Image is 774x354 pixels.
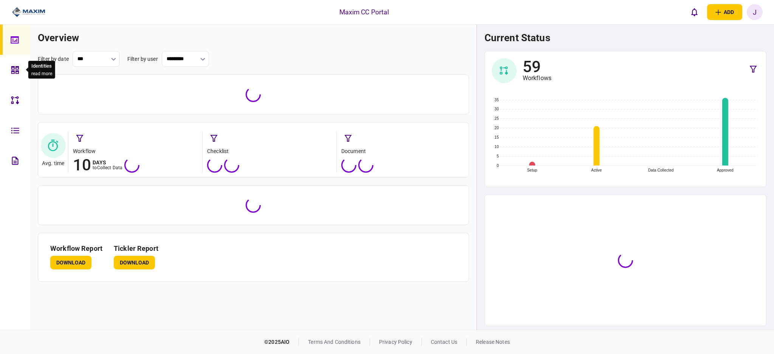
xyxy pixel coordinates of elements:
button: Download [50,256,91,269]
div: document [341,147,467,155]
a: contact us [431,339,457,345]
div: workflow [73,147,198,155]
h1: current status [485,32,766,43]
div: Workflows [523,74,551,82]
a: terms and conditions [308,339,361,345]
div: Identities [31,62,52,70]
div: Maxim CC Portal [339,7,389,17]
a: release notes [476,339,510,345]
img: client company logo [12,6,46,18]
text: Approved [717,168,734,172]
div: days [93,160,122,165]
button: open notifications list [687,4,703,20]
div: filter by date [38,55,69,63]
button: J [747,4,763,20]
text: 5 [497,154,499,158]
text: Active [591,168,602,172]
h3: Tickler Report [114,245,158,252]
button: open adding identity options [707,4,742,20]
a: privacy policy [379,339,412,345]
text: 0 [497,164,499,168]
div: Avg. time [42,160,64,167]
h1: overview [38,32,469,43]
text: Data Collected [648,168,673,172]
text: 35 [494,98,499,102]
div: © 2025 AIO [264,338,299,346]
span: collect data [97,165,123,170]
text: 25 [494,116,499,121]
button: Download [114,256,155,269]
text: 20 [494,126,499,130]
div: 59 [523,59,551,74]
text: 30 [494,107,499,111]
text: Setup [527,168,537,172]
div: 10 [73,158,91,173]
button: read more [31,71,52,76]
h3: workflow report [50,245,102,252]
div: checklist [207,147,333,155]
div: to [93,165,122,170]
div: filter by user [127,55,158,63]
text: 10 [494,145,499,149]
text: 15 [494,135,499,139]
